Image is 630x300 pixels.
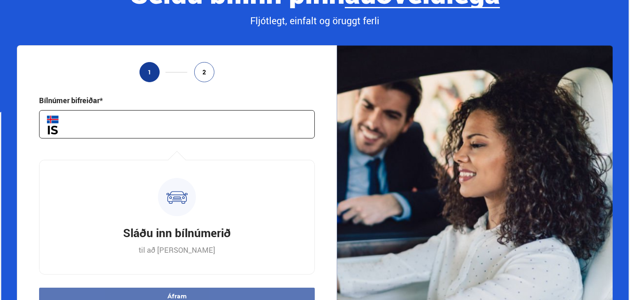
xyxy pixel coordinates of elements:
[202,69,206,76] span: 2
[148,69,151,76] span: 1
[17,14,613,28] div: Fljótlegt, einfalt og öruggt ferli
[139,245,215,255] p: til að [PERSON_NAME]
[123,225,231,240] h3: Sláðu inn bílnúmerið
[39,95,103,105] div: Bílnúmer bifreiðar*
